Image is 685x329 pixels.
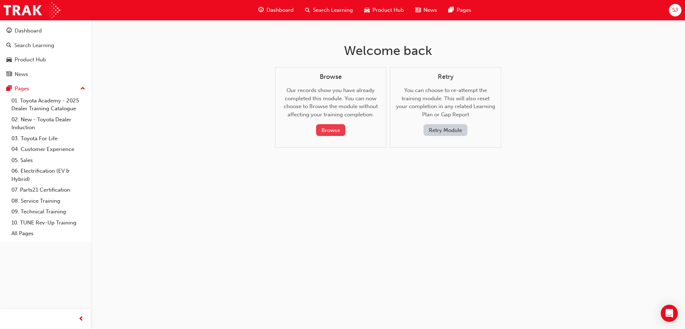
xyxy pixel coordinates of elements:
[3,82,88,95] button: Pages
[9,95,88,114] a: 01. Toyota Academy - 2025 Dealer Training Catalogue
[9,133,88,144] a: 03. Toyota For Life
[9,184,88,196] a: 07. Parts21 Certification
[253,3,299,17] a: guage-iconDashboard
[372,6,404,14] span: Product Hub
[4,2,60,18] img: Trak
[423,124,467,136] button: Retry Module
[661,305,678,322] div: Open Intercom Messenger
[9,206,88,217] a: 09. Technical Training
[14,41,54,50] div: Search Learning
[6,28,12,34] span: guage-icon
[313,6,353,14] span: Search Learning
[281,73,380,81] h4: Browse
[9,114,88,133] a: 02. New - Toyota Dealer Induction
[6,71,12,78] span: news-icon
[672,6,678,14] span: SJ
[396,73,495,81] h4: Retry
[415,6,421,15] span: news-icon
[299,3,359,17] a: search-iconSearch Learning
[9,166,88,184] a: 06. Electrification (EV & Hybrid)
[443,3,477,17] a: pages-iconPages
[316,124,345,136] button: Browse
[258,6,264,15] span: guage-icon
[3,39,88,52] a: Search Learning
[359,3,410,17] a: car-iconProduct Hub
[275,43,501,59] h1: Welcome back
[9,228,88,239] a: All Pages
[410,3,443,17] a: news-iconNews
[305,6,310,15] span: search-icon
[3,24,88,81] div: DashboardSearch LearningProduct HubNews
[9,144,88,155] a: 04. Customer Experience
[15,70,28,79] div: News
[364,6,370,15] span: car-icon
[3,24,88,37] a: Dashboard
[15,27,42,35] div: Dashboard
[3,68,88,81] a: News
[78,315,84,324] span: prev-icon
[15,56,46,64] div: Product Hub
[3,53,88,66] a: Product Hub
[6,42,11,49] span: search-icon
[9,155,88,166] a: 05. Sales
[396,73,495,136] div: You can choose to re-attempt the training module. This will also reset your completion in any rel...
[281,73,380,136] div: Our records show you have already completed this module. You can now choose to Browse the module ...
[15,85,29,93] div: Pages
[448,6,454,15] span: pages-icon
[267,6,294,14] span: Dashboard
[6,86,12,92] span: pages-icon
[9,217,88,228] a: 10. TUNE Rev-Up Training
[6,57,12,63] span: car-icon
[9,196,88,207] a: 08. Service Training
[669,4,681,16] button: SJ
[457,6,471,14] span: Pages
[423,6,437,14] span: News
[80,84,85,93] span: up-icon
